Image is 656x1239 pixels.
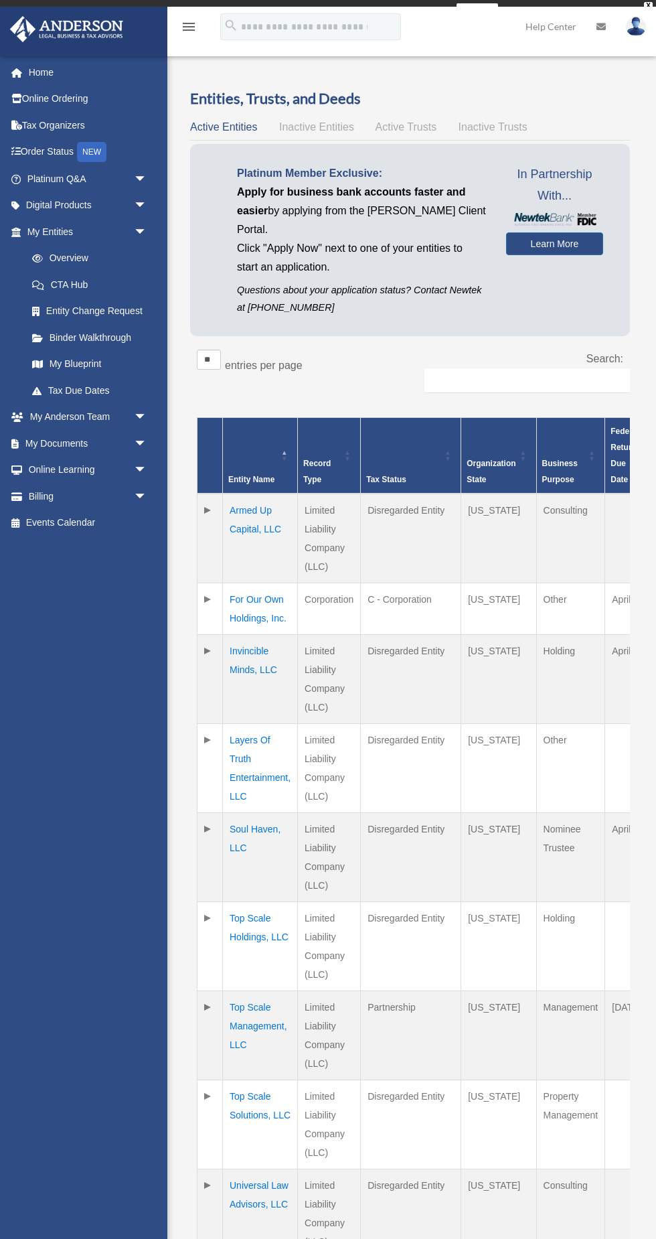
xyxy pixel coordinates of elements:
span: arrow_drop_down [134,483,161,510]
a: Home [9,59,167,86]
span: Active Trusts [376,121,437,133]
a: Tax Due Dates [19,377,161,404]
td: Other [536,583,605,635]
a: My Anderson Teamarrow_drop_down [9,404,167,431]
div: NEW [77,142,106,162]
p: Platinum Member Exclusive: [237,164,486,183]
td: C - Corporation [361,583,461,635]
td: Disregarded Entity [361,724,461,813]
td: Holding [536,635,605,724]
a: Tax Organizers [9,112,167,139]
td: Soul Haven, LLC [223,813,298,902]
a: Overview [19,245,154,272]
td: Corporation [298,583,361,635]
td: Nominee Trustee [536,813,605,902]
td: Holding [536,902,605,991]
td: Limited Liability Company (LLC) [298,635,361,724]
a: Online Ordering [9,86,167,113]
td: [US_STATE] [461,813,536,902]
td: [US_STATE] [461,1080,536,1169]
a: Digital Productsarrow_drop_down [9,192,167,219]
td: Limited Liability Company (LLC) [298,1080,361,1169]
td: [US_STATE] [461,494,536,583]
td: For Our Own Holdings, Inc. [223,583,298,635]
a: My Entitiesarrow_drop_down [9,218,161,245]
td: Layers Of Truth Entertainment, LLC [223,724,298,813]
label: entries per page [225,360,303,371]
span: Federal Return Due Date [610,427,639,484]
td: Top Scale Holdings, LLC [223,902,298,991]
th: Record Type: Activate to sort [298,418,361,494]
img: Anderson Advisors Platinum Portal [6,16,127,42]
span: Tax Status [366,475,406,484]
p: Questions about your application status? Contact Newtek at [PHONE_NUMBER] [237,282,486,315]
a: My Blueprint [19,351,161,378]
p: by applying from the [PERSON_NAME] Client Portal. [237,183,486,239]
div: Get a chance to win 6 months of Platinum for free just by filling out this [158,3,450,19]
span: Business Purpose [542,459,578,484]
img: User Pic [626,17,646,36]
a: Platinum Q&Aarrow_drop_down [9,165,167,192]
td: Other [536,724,605,813]
td: [US_STATE] [461,583,536,635]
td: [US_STATE] [461,991,536,1080]
span: arrow_drop_down [134,430,161,457]
td: [US_STATE] [461,635,536,724]
td: Disregarded Entity [361,813,461,902]
span: arrow_drop_down [134,165,161,193]
th: Entity Name: Activate to invert sorting [223,418,298,494]
div: close [644,2,653,10]
i: menu [181,19,197,35]
td: Disregarded Entity [361,635,461,724]
img: NewtekBankLogoSM.png [513,213,596,225]
span: Entity Name [228,475,274,484]
td: Property Management [536,1080,605,1169]
a: menu [181,23,197,35]
i: search [224,18,238,33]
span: arrow_drop_down [134,457,161,484]
td: Top Scale Solutions, LLC [223,1080,298,1169]
td: Limited Liability Company (LLC) [298,724,361,813]
span: arrow_drop_down [134,218,161,246]
th: Tax Status: Activate to sort [361,418,461,494]
a: Binder Walkthrough [19,324,161,351]
td: [US_STATE] [461,902,536,991]
span: arrow_drop_down [134,192,161,220]
td: Limited Liability Company (LLC) [298,991,361,1080]
td: Limited Liability Company (LLC) [298,902,361,991]
span: Inactive Trusts [459,121,527,133]
td: Partnership [361,991,461,1080]
span: Active Entities [190,121,257,133]
span: Record Type [303,459,331,484]
a: Online Learningarrow_drop_down [9,457,167,484]
td: Management [536,991,605,1080]
span: Apply for business bank accounts faster and easier [237,186,465,216]
label: Search: [586,353,623,364]
a: Learn More [506,232,603,255]
h3: Entities, Trusts, and Deeds [190,88,630,109]
td: Invincible Minds, LLC [223,635,298,724]
td: [US_STATE] [461,724,536,813]
a: Billingarrow_drop_down [9,483,167,510]
a: Order StatusNEW [9,139,167,166]
td: Limited Liability Company (LLC) [298,494,361,583]
td: Consulting [536,494,605,583]
span: Inactive Entities [279,121,354,133]
td: Disregarded Entity [361,1080,461,1169]
a: Events Calendar [9,510,167,536]
td: Disregarded Entity [361,494,461,583]
span: arrow_drop_down [134,404,161,431]
a: CTA Hub [19,271,161,298]
td: Limited Liability Company (LLC) [298,813,361,902]
p: Click "Apply Now" next to one of your entities to start an application. [237,239,486,277]
td: Top Scale Management, LLC [223,991,298,1080]
a: My Documentsarrow_drop_down [9,430,167,457]
td: Disregarded Entity [361,902,461,991]
td: Armed Up Capital, LLC [223,494,298,583]
span: Organization State [467,459,515,484]
th: Organization State: Activate to sort [461,418,536,494]
span: In Partnership With... [506,164,603,206]
a: Entity Change Request [19,298,161,325]
th: Business Purpose: Activate to sort [536,418,605,494]
a: survey [457,3,498,19]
